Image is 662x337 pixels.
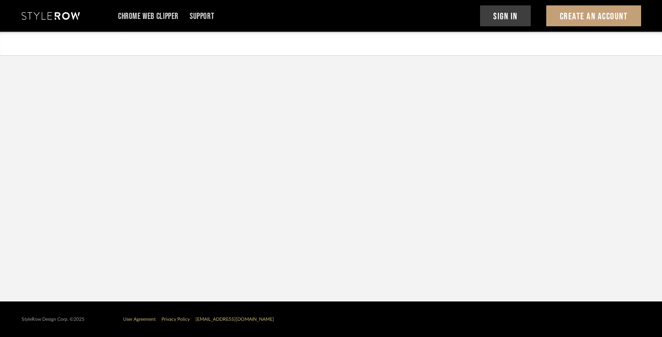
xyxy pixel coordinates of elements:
[196,317,274,322] a: [EMAIL_ADDRESS][DOMAIN_NAME]
[480,5,531,26] button: Sign In
[190,13,214,20] a: Support
[546,5,641,26] button: Create An Account
[161,317,190,322] a: Privacy Policy
[118,13,178,20] a: Chrome Web Clipper
[22,317,84,322] div: StyleRow Design Corp. ©2025
[123,317,156,322] a: User Agreement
